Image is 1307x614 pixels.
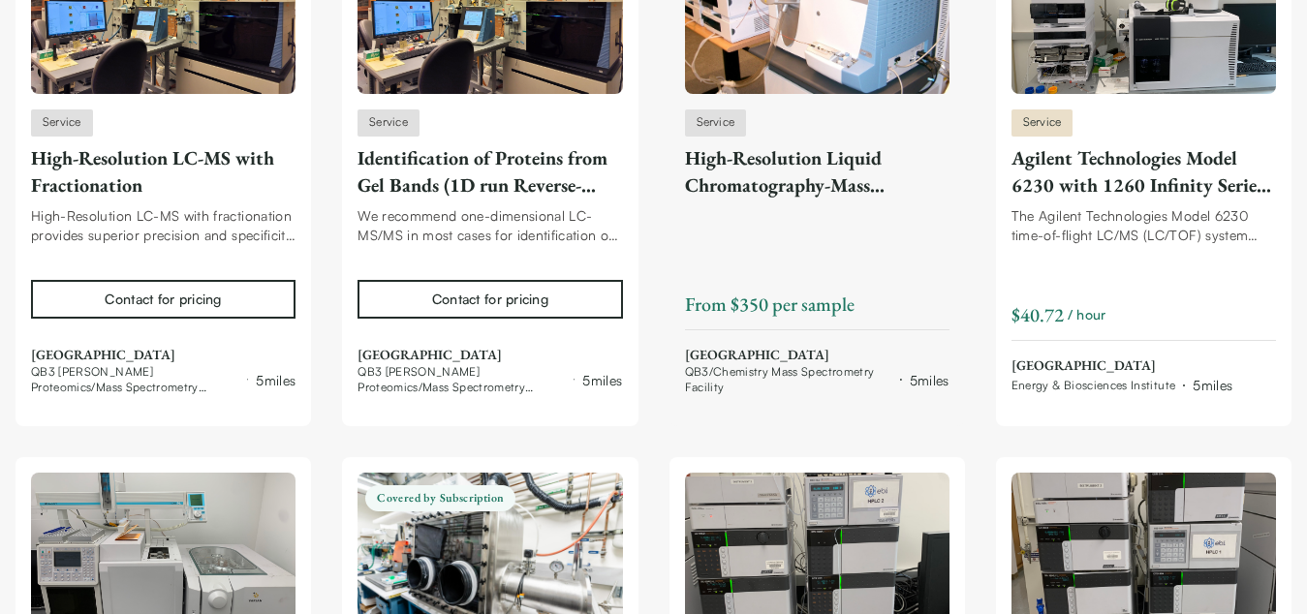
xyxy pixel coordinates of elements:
div: 5 miles [582,370,622,390]
div: High-Resolution LC-MS with Fractionation [31,144,296,199]
div: Identification of Proteins from Gel Bands (1D run Reverse-Phase LC-MS/MS) [358,144,622,199]
div: Contact for pricing [105,289,221,309]
div: High-Resolution LC-MS with fractionation provides superior precision and specificity in analyses ... [31,206,296,245]
div: High-Resolution Liquid Chromatography-Mass Spectrometry (LC-MS) [685,144,949,199]
div: Contact for pricing [432,289,548,309]
span: Covered by Subscription [365,485,515,511]
span: QB3/Chemistry Mass Spectrometry Facility [685,364,892,395]
div: We recommend one-dimensional LC-MS/MS in most cases for identification of proteins from gel bands... [358,206,622,245]
span: QB3 [PERSON_NAME] Proteomics/Mass Spectrometry Laboratory [358,364,566,395]
span: [GEOGRAPHIC_DATA] [685,346,949,365]
div: The Agilent Technologies Model 6230 time-of-flight LC/MS (LC/TOF) system allows you to upgrade fr... [1011,206,1276,245]
div: $40.72 [1011,301,1064,328]
span: QB3 [PERSON_NAME] Proteomics/Mass Spectrometry Laboratory [31,364,239,395]
div: 5 miles [256,370,296,390]
span: Service [358,109,420,137]
div: 5 miles [910,370,949,390]
span: Service [685,109,747,137]
span: [GEOGRAPHIC_DATA] [358,346,622,365]
span: [GEOGRAPHIC_DATA] [31,346,296,365]
span: [GEOGRAPHIC_DATA] [1011,356,1233,376]
div: 5 miles [1193,375,1232,395]
span: Service [31,109,93,137]
span: Energy & Biosciences Institute [1011,378,1176,393]
span: From $350 per sample [685,292,855,317]
span: Service [1011,109,1074,137]
span: / hour [1068,304,1106,324]
div: Agilent Technologies Model 6230 with 1260 Infinity Series LC-TOF [1011,144,1276,199]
